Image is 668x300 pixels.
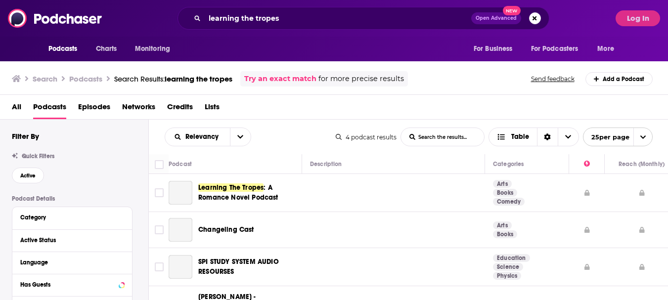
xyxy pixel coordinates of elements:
[476,16,517,21] span: Open Advanced
[318,73,404,85] span: for more precise results
[590,40,626,58] button: open menu
[12,168,44,183] button: Active
[33,99,66,119] a: Podcasts
[584,158,590,170] div: Power Score
[89,40,123,58] a: Charts
[185,133,222,140] span: Relevancy
[230,128,251,146] button: open menu
[493,158,524,170] div: Categories
[12,195,133,202] p: Podcast Details
[528,75,578,83] button: Send feedback
[69,74,102,84] h3: Podcasts
[33,74,57,84] h3: Search
[198,257,296,277] a: SPI STUDY SYSTEM AUDIO RESOURSES
[493,263,523,271] a: Science
[511,133,529,140] span: Table
[493,180,512,188] a: Arts
[336,133,397,141] div: 4 podcast results
[20,173,36,178] span: Active
[489,128,579,146] button: Choose View
[244,73,316,85] a: Try an exact match
[20,211,124,223] button: Category
[165,128,251,146] h2: Choose List sort
[531,42,579,56] span: For Podcasters
[585,72,653,86] a: Add a Podcast
[20,214,118,221] div: Category
[467,40,525,58] button: open menu
[474,42,513,56] span: For Business
[122,99,155,119] a: Networks
[205,10,471,26] input: Search podcasts, credits, & more...
[20,256,124,268] button: Language
[597,42,614,56] span: More
[493,189,517,197] a: Books
[493,272,521,280] a: Physics
[616,10,660,26] button: Log In
[169,158,192,170] div: Podcast
[493,221,512,229] a: Arts
[165,74,232,84] span: learning the tropes
[48,42,78,56] span: Podcasts
[128,40,183,58] button: open menu
[12,99,21,119] a: All
[12,131,39,141] h2: Filter By
[198,225,254,234] span: Changeling Cast
[583,129,629,145] span: 25 per page
[198,257,279,276] span: SPI STUDY SYSTEM AUDIO RESOURSES
[165,133,230,140] button: open menu
[493,230,517,238] a: Books
[169,218,192,242] a: Changeling Cast
[198,183,264,192] span: Learning The Tropes
[205,99,220,119] a: Lists
[42,40,90,58] button: open menu
[8,9,103,28] img: Podchaser - Follow, Share and Rate Podcasts
[22,153,54,160] span: Quick Filters
[537,128,558,146] div: Sort Direction
[96,42,117,56] span: Charts
[114,74,232,84] a: Search Results:learning the tropes
[20,278,124,291] button: Has Guests
[20,234,124,246] button: Active Status
[155,188,164,197] span: Toggle select row
[198,225,254,235] a: Changeling Cast
[169,181,192,205] a: Learning The Tropes: A Romance Novel Podcast
[20,259,118,266] div: Language
[310,158,342,170] div: Description
[525,40,593,58] button: open menu
[20,281,116,288] div: Has Guests
[198,183,296,203] a: Learning The Tropes: A Romance Novel Podcast
[167,99,193,119] a: Credits
[78,99,110,119] a: Episodes
[114,74,232,84] div: Search Results:
[155,225,164,234] span: Toggle select row
[619,158,665,170] div: Reach (Monthly)
[169,255,192,279] a: SPI STUDY SYSTEM AUDIO RESOURSES
[493,198,525,206] a: Comedy
[155,262,164,271] span: Toggle select row
[20,237,118,244] div: Active Status
[178,7,549,30] div: Search podcasts, credits, & more...
[471,12,521,24] button: Open AdvancedNew
[583,128,653,146] button: open menu
[493,254,530,262] a: Education
[503,6,521,15] span: New
[135,42,170,56] span: Monitoring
